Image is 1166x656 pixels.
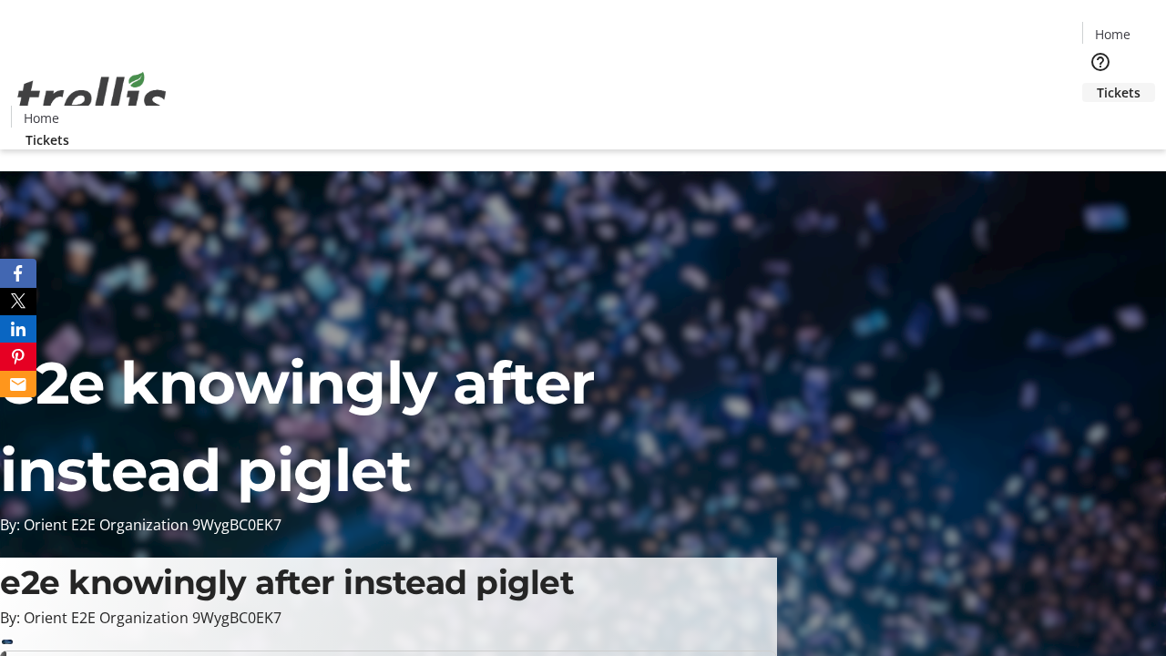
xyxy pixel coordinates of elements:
a: Home [1083,25,1141,44]
button: Cart [1082,102,1119,138]
span: Home [1095,25,1130,44]
span: Tickets [1097,83,1140,102]
button: Help [1082,44,1119,80]
img: Orient E2E Organization 9WygBC0EK7's Logo [11,52,173,143]
span: Tickets [26,130,69,149]
span: Home [24,108,59,128]
a: Home [12,108,70,128]
a: Tickets [1082,83,1155,102]
a: Tickets [11,130,84,149]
